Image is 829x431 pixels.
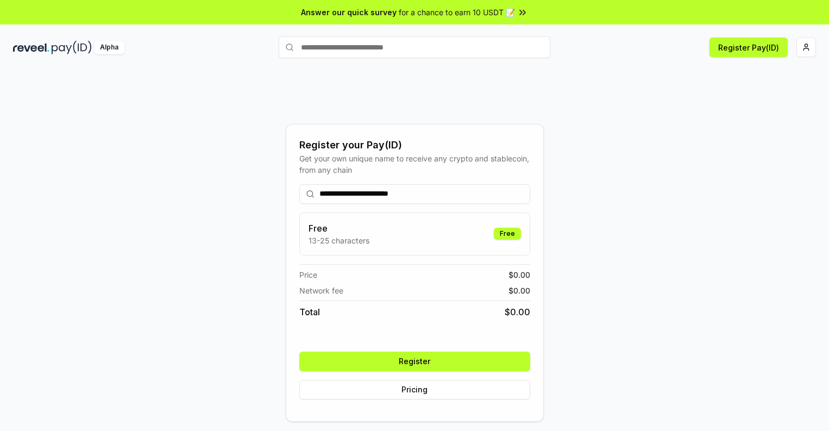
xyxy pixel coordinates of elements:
[13,41,49,54] img: reveel_dark
[505,305,530,318] span: $ 0.00
[52,41,92,54] img: pay_id
[709,38,788,57] button: Register Pay(ID)
[399,7,515,18] span: for a chance to earn 10 USDT 📝
[94,41,124,54] div: Alpha
[299,138,530,153] div: Register your Pay(ID)
[494,228,521,240] div: Free
[299,285,343,296] span: Network fee
[299,352,530,371] button: Register
[309,222,369,235] h3: Free
[299,305,320,318] span: Total
[309,235,369,246] p: 13-25 characters
[301,7,397,18] span: Answer our quick survey
[299,380,530,399] button: Pricing
[508,285,530,296] span: $ 0.00
[299,153,530,176] div: Get your own unique name to receive any crypto and stablecoin, from any chain
[508,269,530,280] span: $ 0.00
[299,269,317,280] span: Price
